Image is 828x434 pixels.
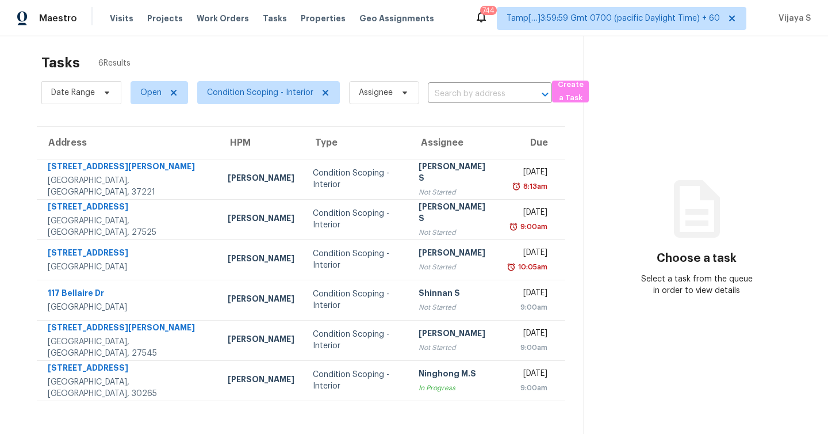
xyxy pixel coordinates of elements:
[48,322,209,336] div: [STREET_ADDRESS][PERSON_NAME]
[558,78,583,105] span: Create a Task
[301,13,346,24] span: Properties
[304,127,409,159] th: Type
[507,13,720,24] span: Tamp[…]3:59:59 Gmt 0700 (pacific Daylight Time) + 60
[552,81,589,102] button: Create a Task
[98,58,131,69] span: 6 Results
[500,127,565,159] th: Due
[228,333,294,348] div: [PERSON_NAME]
[48,287,209,302] div: 117 Bellaire Dr
[228,293,294,307] div: [PERSON_NAME]
[110,13,133,24] span: Visits
[774,13,811,24] span: Vijaya S
[507,261,516,273] img: Overdue Alarm Icon
[509,207,547,221] div: [DATE]
[419,302,490,313] div: Not Started
[48,362,209,376] div: [STREET_ADDRESS]
[419,328,490,342] div: [PERSON_NAME]
[48,215,209,238] div: [GEOGRAPHIC_DATA], [GEOGRAPHIC_DATA], 27525
[48,161,209,175] div: [STREET_ADDRESS][PERSON_NAME]
[313,167,400,191] div: Condition Scoping - Interior
[509,302,547,313] div: 9:00am
[218,127,304,159] th: HPM
[313,329,400,352] div: Condition Scoping - Interior
[521,181,547,192] div: 8:13am
[482,5,494,16] div: 744
[359,13,434,24] span: Geo Assignments
[419,261,490,273] div: Not Started
[313,288,400,311] div: Condition Scoping - Interior
[48,261,209,273] div: [GEOGRAPHIC_DATA]
[509,342,547,353] div: 9:00am
[48,336,209,359] div: [GEOGRAPHIC_DATA], [GEOGRAPHIC_DATA], 27545
[313,208,400,231] div: Condition Scoping - Interior
[207,87,313,98] span: Condition Scoping - Interior
[419,287,490,302] div: Shinnan S
[518,221,547,233] div: 9:00am
[39,13,77,24] span: Maestro
[51,87,95,98] span: Date Range
[41,57,80,68] h2: Tasks
[516,261,547,273] div: 10:05am
[419,227,490,238] div: Not Started
[228,212,294,227] div: [PERSON_NAME]
[228,172,294,186] div: [PERSON_NAME]
[147,13,183,24] span: Projects
[359,87,393,98] span: Assignee
[509,166,547,181] div: [DATE]
[313,248,400,271] div: Condition Scoping - Interior
[48,201,209,215] div: [STREET_ADDRESS]
[419,201,490,227] div: [PERSON_NAME] S
[140,87,162,98] span: Open
[48,376,209,399] div: [GEOGRAPHIC_DATA], [GEOGRAPHIC_DATA], 30265
[641,273,753,296] div: Select a task from the queue in order to view details
[657,253,737,264] h3: Choose a task
[419,368,490,382] div: Ninghong M.S
[48,175,209,198] div: [GEOGRAPHIC_DATA], [GEOGRAPHIC_DATA], 37221
[419,247,490,261] div: [PERSON_NAME]
[419,186,490,198] div: Not Started
[263,14,287,22] span: Tasks
[537,86,553,102] button: Open
[419,382,490,394] div: In Progress
[48,302,209,313] div: [GEOGRAPHIC_DATA]
[509,382,547,394] div: 9:00am
[313,369,400,392] div: Condition Scoping - Interior
[509,328,547,342] div: [DATE]
[509,287,547,302] div: [DATE]
[509,247,547,261] div: [DATE]
[428,85,520,103] input: Search by address
[509,221,518,233] img: Overdue Alarm Icon
[509,368,547,382] div: [DATE]
[37,127,218,159] th: Address
[197,13,249,24] span: Work Orders
[409,127,500,159] th: Assignee
[48,247,209,261] div: [STREET_ADDRESS]
[419,342,490,353] div: Not Started
[228,253,294,267] div: [PERSON_NAME]
[419,161,490,186] div: [PERSON_NAME] S
[512,181,521,192] img: Overdue Alarm Icon
[228,374,294,388] div: [PERSON_NAME]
